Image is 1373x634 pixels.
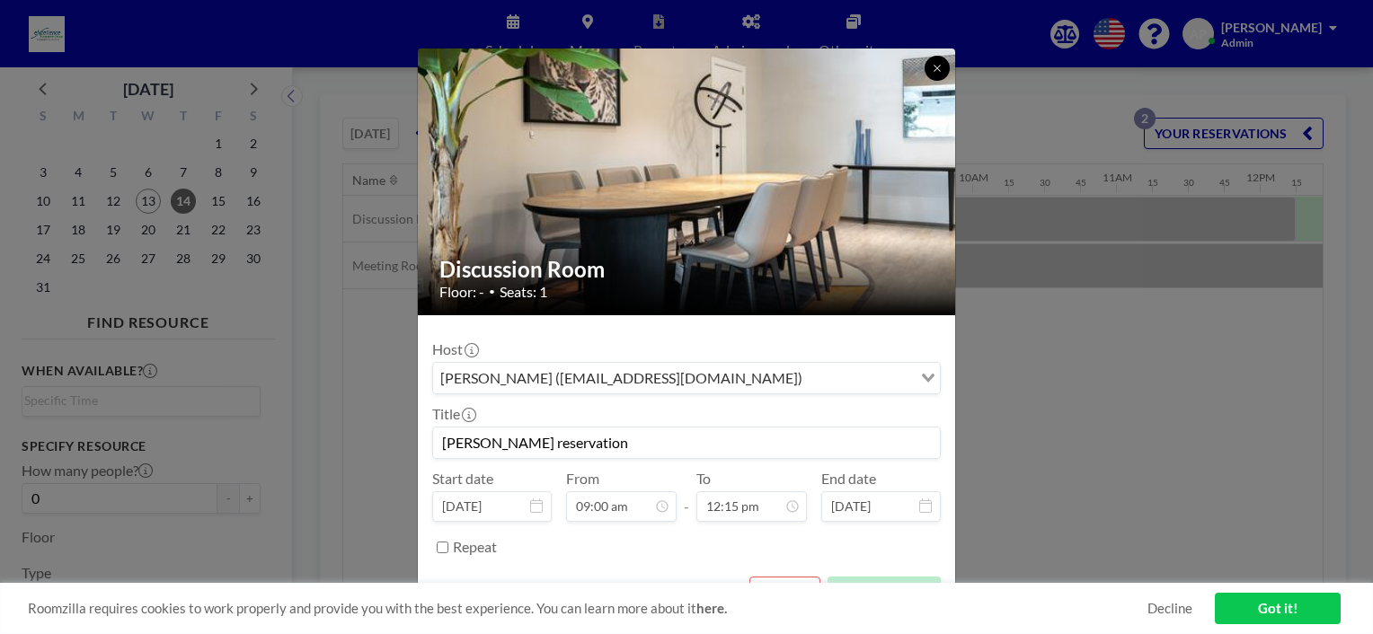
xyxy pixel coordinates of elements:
[1147,600,1192,617] a: Decline
[28,600,1147,617] span: Roomzilla requires cookies to work properly and provide you with the best experience. You can lea...
[453,538,497,556] label: Repeat
[432,405,474,423] label: Title
[696,470,711,488] label: To
[439,283,484,301] span: Floor: -
[749,577,820,608] button: REMOVE
[432,340,477,358] label: Host
[432,470,493,488] label: Start date
[1215,593,1341,624] a: Got it!
[439,256,935,283] h2: Discussion Room
[418,2,957,361] img: 537.jpg
[489,285,495,298] span: •
[828,577,941,608] button: SAVE CHANGES
[433,363,940,393] div: Search for option
[437,366,806,390] span: [PERSON_NAME] ([EMAIL_ADDRESS][DOMAIN_NAME])
[821,470,876,488] label: End date
[808,366,910,390] input: Search for option
[696,600,727,616] a: here.
[566,470,599,488] label: From
[433,427,940,458] input: (No title)
[684,476,689,515] span: -
[500,283,547,301] span: Seats: 1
